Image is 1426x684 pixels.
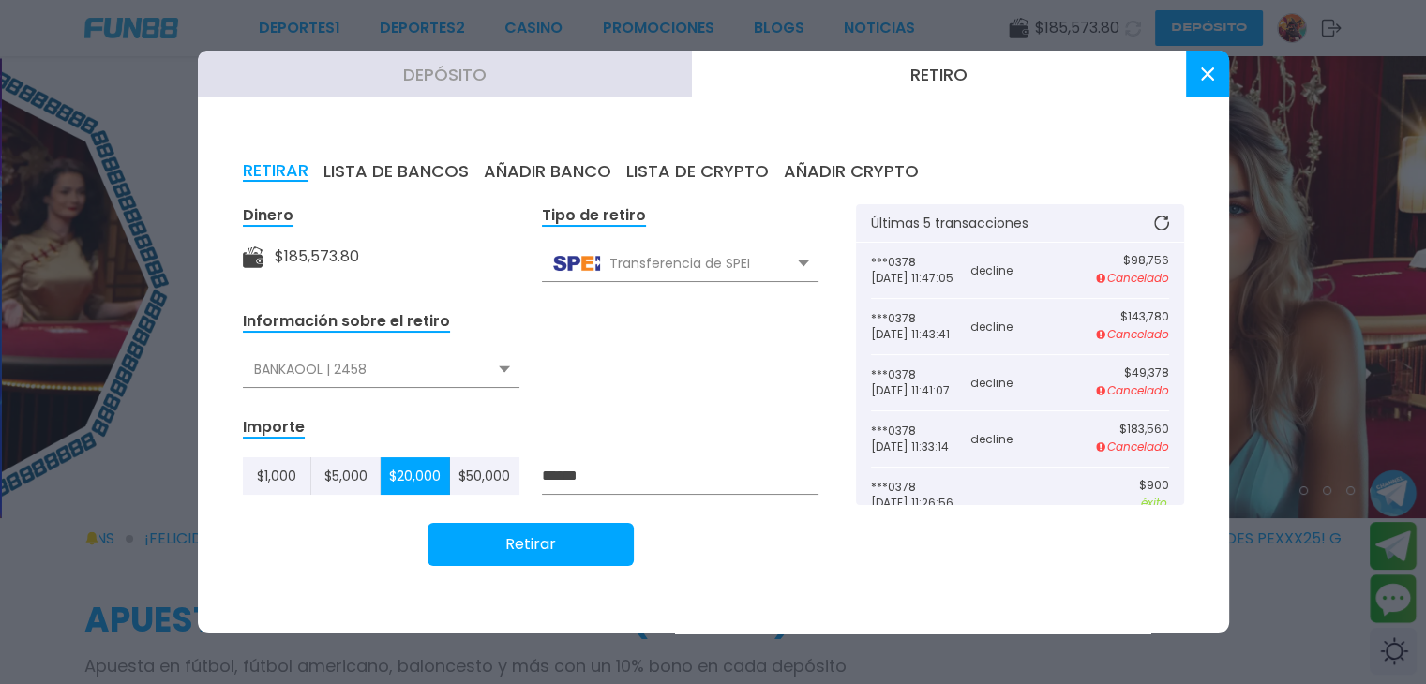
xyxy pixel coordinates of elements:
[311,457,381,495] button: $5,000
[1139,479,1169,492] p: $ 900
[1096,423,1169,436] p: $ 183,560
[1096,310,1169,323] p: $ 143,780
[970,320,1070,334] p: decline
[970,377,1070,390] p: decline
[1096,254,1169,267] p: $ 98,756
[323,161,469,182] button: LISTA DE BANCOS
[243,417,305,439] div: Importe
[1096,366,1169,379] p: $ 49,378
[1139,495,1169,512] p: éxito
[1096,382,1169,399] p: Cancelado
[381,457,450,495] button: $20,000
[542,205,646,227] div: Tipo de retiro
[970,433,1070,446] p: decline
[243,351,519,387] div: BANKAOOL | 2458
[871,440,970,454] p: [DATE] 11:33:14
[871,328,970,341] p: [DATE] 11:43:41
[970,264,1070,277] p: decline
[871,272,970,285] p: [DATE] 11:47:05
[450,457,518,495] button: $50,000
[1096,439,1169,455] p: Cancelado
[1096,326,1169,343] p: Cancelado
[871,216,1028,230] p: Últimas 5 transacciones
[484,161,611,182] button: AÑADIR BANCO
[692,51,1186,97] button: Retiro
[542,245,818,281] div: Transferencia de SPEI
[871,497,1020,510] p: [DATE] 11:26:56
[871,384,970,397] p: [DATE] 11:41:07
[626,161,769,182] button: LISTA DE CRYPTO
[553,256,600,271] img: Transferencia de SPEI
[198,51,692,97] button: Depósito
[275,245,359,268] div: $ 185,573.80
[243,457,312,495] button: $1,000
[428,523,634,566] button: Retirar
[243,161,308,182] button: RETIRAR
[243,205,293,227] div: Dinero
[784,161,919,182] button: AÑADIR CRYPTO
[243,311,450,333] div: Información sobre el retiro
[1096,270,1169,287] p: Cancelado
